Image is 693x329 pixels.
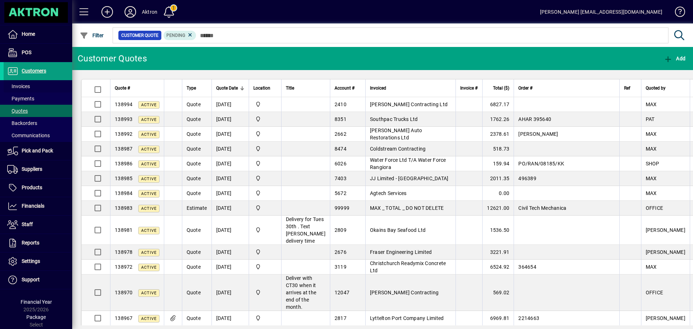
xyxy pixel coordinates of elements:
span: Quote # [115,84,130,92]
span: 2676 [335,249,346,255]
span: 496389 [518,176,536,181]
a: Communications [4,129,72,142]
span: PAT [646,116,655,122]
span: Active [141,132,157,137]
span: 2214663 [518,315,539,321]
span: MAX [646,190,657,196]
span: MAX [646,131,657,137]
button: Filter [78,29,106,42]
span: 138993 [115,116,133,122]
span: OFFICE [646,290,663,295]
span: Invoices [7,83,30,89]
span: Title [286,84,294,92]
span: Support [22,277,40,282]
td: [DATE] [212,171,249,186]
a: Reports [4,234,72,252]
td: 0.00 [482,186,514,201]
span: Account # [335,84,354,92]
span: 138981 [115,227,133,233]
span: Central [253,115,277,123]
span: 2817 [335,315,346,321]
span: SHOP [646,161,659,166]
span: Quote [187,146,201,152]
span: Add [664,56,685,61]
span: MAX [646,176,657,181]
td: 3221.91 [482,245,514,260]
span: Central [253,263,277,271]
span: OFFICE [646,205,663,211]
td: [DATE] [212,260,249,274]
td: 1762.26 [482,112,514,127]
span: Location [253,84,270,92]
a: Settings [4,252,72,270]
span: Quote [187,131,201,137]
a: Staff [4,216,72,234]
span: 6026 [335,161,346,166]
span: 5672 [335,190,346,196]
span: 138970 [115,290,133,295]
a: Knowledge Base [670,1,684,25]
td: [DATE] [212,127,249,142]
div: Invoiced [370,84,451,92]
td: 6827.17 [482,97,514,112]
span: 138987 [115,146,133,152]
span: Pick and Pack [22,148,53,153]
span: 7403 [335,176,346,181]
span: 138983 [115,205,133,211]
div: [PERSON_NAME] [EMAIL_ADDRESS][DOMAIN_NAME] [540,6,662,18]
div: Quote Date [216,84,244,92]
span: Active [141,147,157,152]
span: Deliver with CT30 when it arrives at the end of the month. [286,275,317,310]
span: AHAR 395640 [518,116,551,122]
a: Products [4,179,72,197]
span: MAX [646,101,657,107]
span: Reports [22,240,39,246]
td: [DATE] [212,245,249,260]
span: Central [253,174,277,182]
span: Active [141,103,157,107]
div: Account # [335,84,361,92]
span: Central [253,226,277,234]
span: Quote [187,315,201,321]
span: Quote [187,190,201,196]
span: Delivery for Tues 30th . Text [PERSON_NAME] delivery time [286,216,326,244]
span: [PERSON_NAME] [646,315,685,321]
span: 8351 [335,116,346,122]
div: Order # [518,84,615,92]
span: Invoice # [460,84,478,92]
span: JJ Limited - [GEOGRAPHIC_DATA] [370,176,449,181]
div: Location [253,84,277,92]
span: Active [141,250,157,255]
span: PO/RAN/08185/KK [518,161,564,166]
button: Add [96,5,119,18]
span: 138985 [115,176,133,181]
td: 1536.50 [482,216,514,245]
span: Quote [187,101,201,107]
span: 2662 [335,131,346,137]
div: Quoted by [646,84,685,92]
span: Quotes [7,108,28,114]
span: MAX [646,146,657,152]
span: Quote [187,264,201,270]
a: POS [4,44,72,62]
span: [PERSON_NAME] Auto Restorations Ltd [370,127,422,140]
span: 364654 [518,264,536,270]
td: 6524.92 [482,260,514,274]
span: 138992 [115,131,133,137]
span: Type [187,84,196,92]
span: Backorders [7,120,37,126]
button: Profile [119,5,142,18]
span: Order # [518,84,532,92]
button: Add [662,52,687,65]
span: Central [253,145,277,153]
span: [PERSON_NAME] Contracting [370,290,439,295]
span: 8474 [335,146,346,152]
td: 6969.81 [482,311,514,326]
span: 2410 [335,101,346,107]
span: Christchurch Readymix Concrete Ltd [370,260,446,273]
span: Central [253,130,277,138]
span: 138972 [115,264,133,270]
span: Active [141,265,157,270]
span: [PERSON_NAME] Contracting Ltd [370,101,448,107]
a: Quotes [4,105,72,117]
